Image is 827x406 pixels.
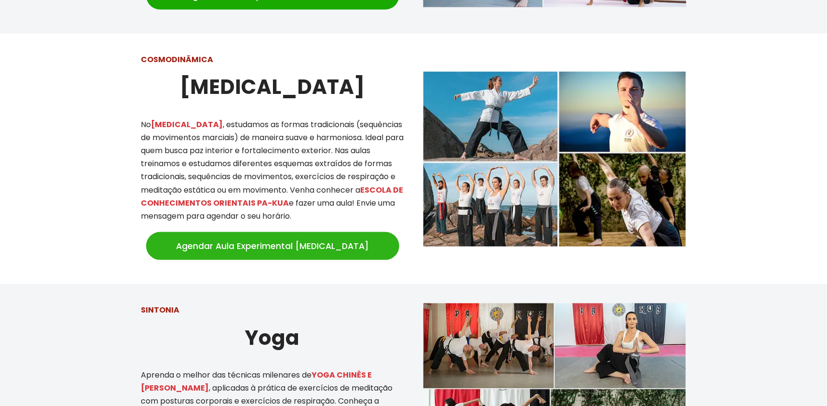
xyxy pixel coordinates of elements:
strong: [MEDICAL_DATA] [180,73,365,101]
a: Agendar Aula Experimental [MEDICAL_DATA] [146,232,399,260]
mark: ESCOLA DE CONHECIMENTOS ORIENTAIS PA-KUA [141,184,404,209]
strong: Yoga [245,324,300,352]
mark: YOGA CHINÊS E [PERSON_NAME] [141,369,372,393]
strong: SINTONIA [141,304,180,315]
strong: COSMODINÃMICA [141,54,214,65]
mark: [MEDICAL_DATA] [151,119,223,130]
p: No , estudamos as formas tradicionais (sequências de movimentos marciais) de maneira suave e harm... [141,118,404,223]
